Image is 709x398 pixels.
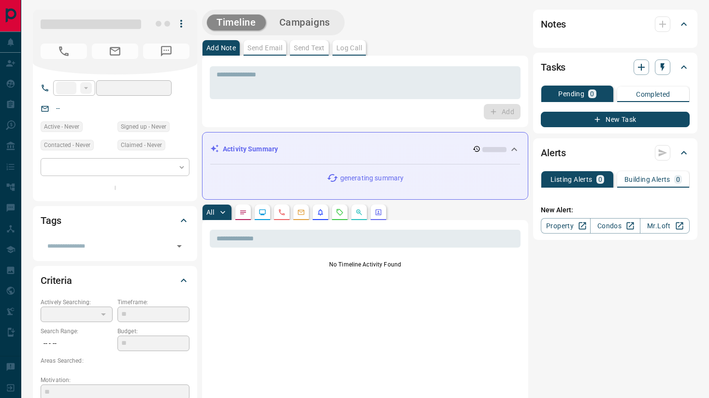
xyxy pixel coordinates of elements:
span: No Email [92,44,138,59]
p: Search Range: [41,327,113,336]
h2: Tags [41,213,61,228]
h2: Notes [541,16,566,32]
svg: Emails [297,208,305,216]
h2: Criteria [41,273,72,288]
p: All [206,209,214,216]
svg: Notes [239,208,247,216]
a: Mr.Loft [640,218,690,234]
p: Pending [558,90,584,97]
div: Tags [41,209,189,232]
p: Actively Searching: [41,298,113,307]
span: Claimed - Never [121,140,162,150]
svg: Agent Actions [375,208,382,216]
div: Notes [541,13,690,36]
div: Activity Summary [210,140,520,158]
p: 0 [590,90,594,97]
button: Timeline [207,15,266,30]
button: Open [173,239,186,253]
a: -- [56,104,60,112]
div: Tasks [541,56,690,79]
p: Listing Alerts [550,176,593,183]
span: Signed up - Never [121,122,166,132]
div: Alerts [541,141,690,164]
p: 0 [598,176,602,183]
p: Timeframe: [117,298,189,307]
svg: Lead Browsing Activity [259,208,266,216]
p: Areas Searched: [41,356,189,365]
svg: Listing Alerts [317,208,324,216]
p: Building Alerts [624,176,670,183]
p: Completed [636,91,670,98]
span: Contacted - Never [44,140,90,150]
button: New Task [541,112,690,127]
p: generating summary [340,173,404,183]
p: 0 [676,176,680,183]
svg: Calls [278,208,286,216]
span: No Number [41,44,87,59]
p: No Timeline Activity Found [210,260,521,269]
div: Criteria [41,269,189,292]
a: Condos [590,218,640,234]
p: Add Note [206,44,236,51]
span: No Number [143,44,189,59]
p: -- - -- [41,336,113,352]
a: Property [541,218,591,234]
svg: Opportunities [355,208,363,216]
h2: Tasks [541,59,565,75]
svg: Requests [336,208,344,216]
button: Campaigns [270,15,340,30]
p: Budget: [117,327,189,336]
p: New Alert: [541,205,690,215]
h2: Alerts [541,145,566,161]
p: Motivation: [41,376,189,384]
span: Active - Never [44,122,79,132]
p: Activity Summary [223,144,278,154]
